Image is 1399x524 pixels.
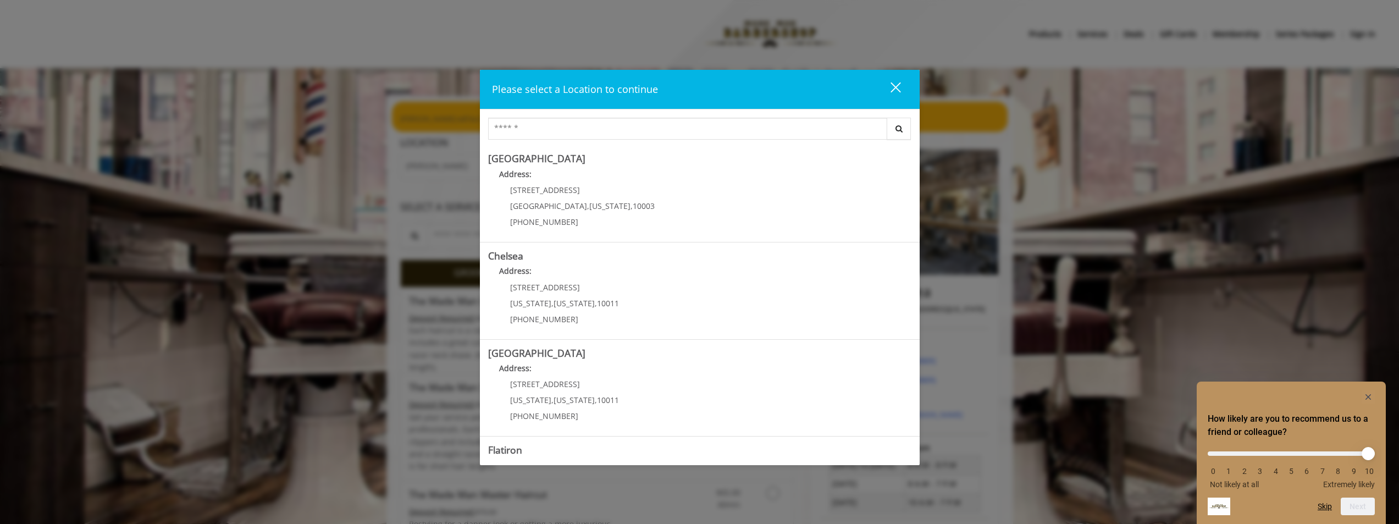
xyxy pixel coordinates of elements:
[488,346,585,360] b: [GEOGRAPHIC_DATA]
[488,118,887,140] input: Search Center
[554,395,595,405] span: [US_STATE]
[1208,467,1219,476] li: 0
[631,201,633,211] span: ,
[1254,467,1265,476] li: 3
[595,395,597,405] span: ,
[1341,498,1375,515] button: Next question
[551,298,554,308] span: ,
[1239,467,1250,476] li: 2
[1223,467,1234,476] li: 1
[510,282,580,293] span: [STREET_ADDRESS]
[510,201,587,211] span: [GEOGRAPHIC_DATA]
[597,298,619,308] span: 10011
[1210,480,1259,489] span: Not likely at all
[597,395,619,405] span: 10011
[1318,502,1332,511] button: Skip
[1208,412,1375,439] h2: How likely are you to recommend us to a friend or colleague? Select an option from 0 to 10, with ...
[587,201,589,211] span: ,
[488,152,585,165] b: [GEOGRAPHIC_DATA]
[510,314,578,324] span: [PHONE_NUMBER]
[499,363,532,373] b: Address:
[1301,467,1312,476] li: 6
[589,201,631,211] span: [US_STATE]
[1362,390,1375,404] button: Hide survey
[510,395,551,405] span: [US_STATE]
[499,169,532,179] b: Address:
[1332,467,1343,476] li: 8
[893,125,905,133] i: Search button
[1364,467,1375,476] li: 10
[492,82,658,96] span: Please select a Location to continue
[488,249,523,262] b: Chelsea
[1323,480,1375,489] span: Extremely likely
[1317,467,1328,476] li: 7
[1286,467,1297,476] li: 5
[551,395,554,405] span: ,
[878,81,900,98] div: close dialog
[870,78,908,101] button: close dialog
[488,118,911,145] div: Center Select
[510,379,580,389] span: [STREET_ADDRESS]
[595,298,597,308] span: ,
[510,411,578,421] span: [PHONE_NUMBER]
[488,443,522,456] b: Flatiron
[1270,467,1281,476] li: 4
[499,266,532,276] b: Address:
[510,298,551,308] span: [US_STATE]
[510,217,578,227] span: [PHONE_NUMBER]
[1208,443,1375,489] div: How likely are you to recommend us to a friend or colleague? Select an option from 0 to 10, with ...
[510,185,580,195] span: [STREET_ADDRESS]
[554,298,595,308] span: [US_STATE]
[633,201,655,211] span: 10003
[1348,467,1359,476] li: 9
[1208,390,1375,515] div: How likely are you to recommend us to a friend or colleague? Select an option from 0 to 10, with ...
